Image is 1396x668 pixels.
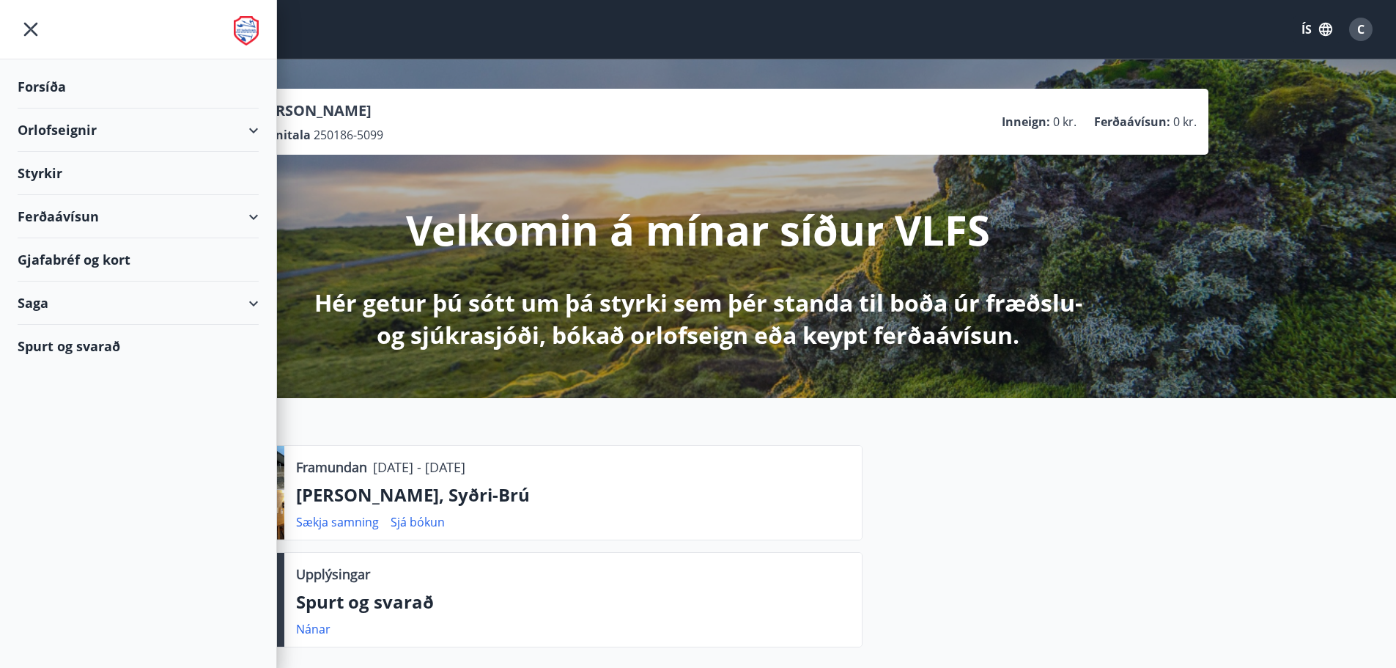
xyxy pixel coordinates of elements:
img: union_logo [234,16,259,45]
span: 0 kr. [1173,114,1197,130]
div: Ferðaávísun [18,195,259,238]
a: Sjá bókun [391,514,445,530]
div: Spurt og svarað [18,325,259,367]
a: Nánar [296,621,330,637]
div: Forsíða [18,65,259,109]
p: Hér getur þú sótt um þá styrki sem þér standa til boða úr fræðslu- og sjúkrasjóði, bókað orlofsei... [311,287,1085,351]
button: menu [18,16,44,43]
div: Gjafabréf og kort [18,238,259,282]
a: Sækja samning [296,514,379,530]
div: Styrkir [18,152,259,195]
p: [DATE] - [DATE] [373,458,465,477]
p: Upplýsingar [296,565,370,584]
p: Velkomin á mínar síður VLFS [406,202,990,257]
span: 250186-5099 [314,127,383,143]
button: ÍS [1293,16,1340,43]
p: [PERSON_NAME], Syðri-Brú [296,482,850,507]
span: 0 kr. [1053,114,1076,130]
span: C [1357,21,1364,37]
div: Orlofseignir [18,109,259,152]
p: Spurt og svarað [296,590,850,614]
p: [PERSON_NAME] [253,100,383,121]
p: Framundan [296,458,367,477]
div: Saga [18,282,259,325]
button: C [1343,12,1378,47]
p: Kennitala [253,127,311,143]
p: Ferðaávísun : [1094,114,1170,130]
p: Inneign : [1002,114,1050,130]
